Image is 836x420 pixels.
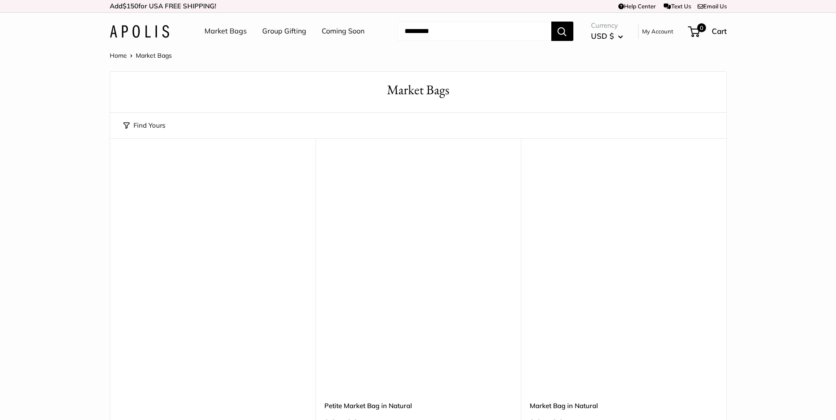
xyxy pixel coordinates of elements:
span: Currency [591,19,623,32]
button: Find Yours [123,119,165,132]
span: $150 [123,2,138,10]
button: USD $ [591,29,623,43]
a: Group Gifting [262,25,306,38]
img: Apolis [110,25,169,38]
span: Market Bags [136,52,172,59]
a: Market Bags [204,25,247,38]
a: Home [110,52,127,59]
a: Market Bag in Natural [530,401,717,411]
a: My Account [642,26,673,37]
a: Petite Market Bag in Naturaldescription_Effortless style that elevates every moment [324,160,512,348]
a: Coming Soon [322,25,364,38]
a: 0 Cart [689,24,727,38]
a: Text Us [664,3,691,10]
button: Search [551,22,573,41]
h1: Market Bags [123,81,713,99]
a: Help Center [618,3,656,10]
span: 0 [697,23,706,32]
nav: Breadcrumb [110,50,172,61]
a: Market Bag in NaturalMarket Bag in Natural [530,160,717,348]
input: Search... [398,22,551,41]
a: Petite Market Bag in Natural [324,401,512,411]
span: USD $ [591,31,614,41]
span: Cart [712,26,727,36]
a: Email Us [698,3,727,10]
